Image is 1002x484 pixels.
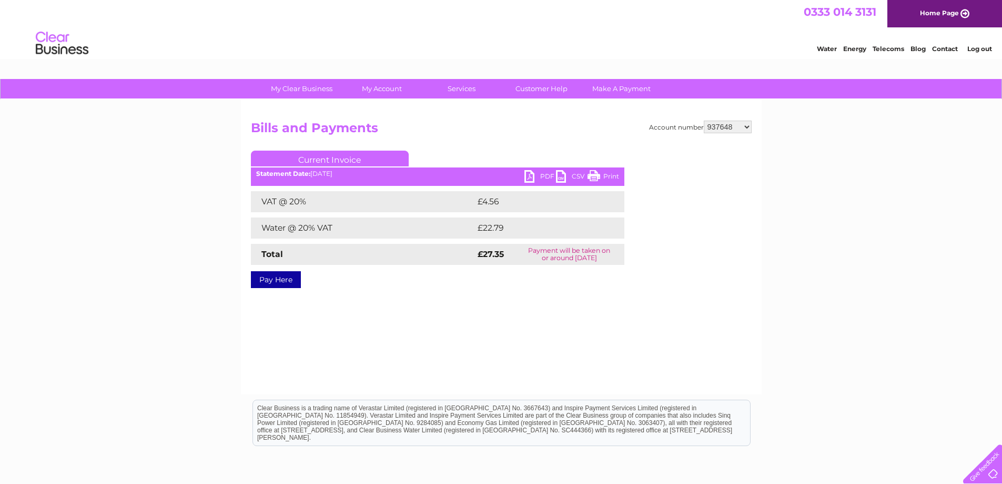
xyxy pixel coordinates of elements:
a: CSV [556,170,588,185]
a: Customer Help [498,79,585,98]
a: Log out [967,45,992,53]
a: Pay Here [251,271,301,288]
a: 0333 014 3131 [804,5,876,18]
h2: Bills and Payments [251,121,752,141]
td: VAT @ 20% [251,191,475,212]
strong: £27.35 [478,249,504,259]
a: Energy [843,45,866,53]
a: Water [817,45,837,53]
a: PDF [524,170,556,185]
div: Clear Business is a trading name of Verastar Limited (registered in [GEOGRAPHIC_DATA] No. 3667643... [253,6,750,51]
img: logo.png [35,27,89,60]
a: Blog [910,45,926,53]
a: Print [588,170,619,185]
a: My Account [338,79,425,98]
td: Water @ 20% VAT [251,218,475,239]
b: Statement Date: [256,170,310,177]
div: [DATE] [251,170,624,177]
a: Current Invoice [251,151,409,166]
td: Payment will be taken on or around [DATE] [514,244,624,265]
td: £4.56 [475,191,600,212]
a: Make A Payment [578,79,665,98]
td: £22.79 [475,218,603,239]
a: My Clear Business [258,79,345,98]
a: Contact [932,45,958,53]
a: Telecoms [873,45,904,53]
strong: Total [261,249,283,259]
a: Services [418,79,505,98]
div: Account number [649,121,752,133]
